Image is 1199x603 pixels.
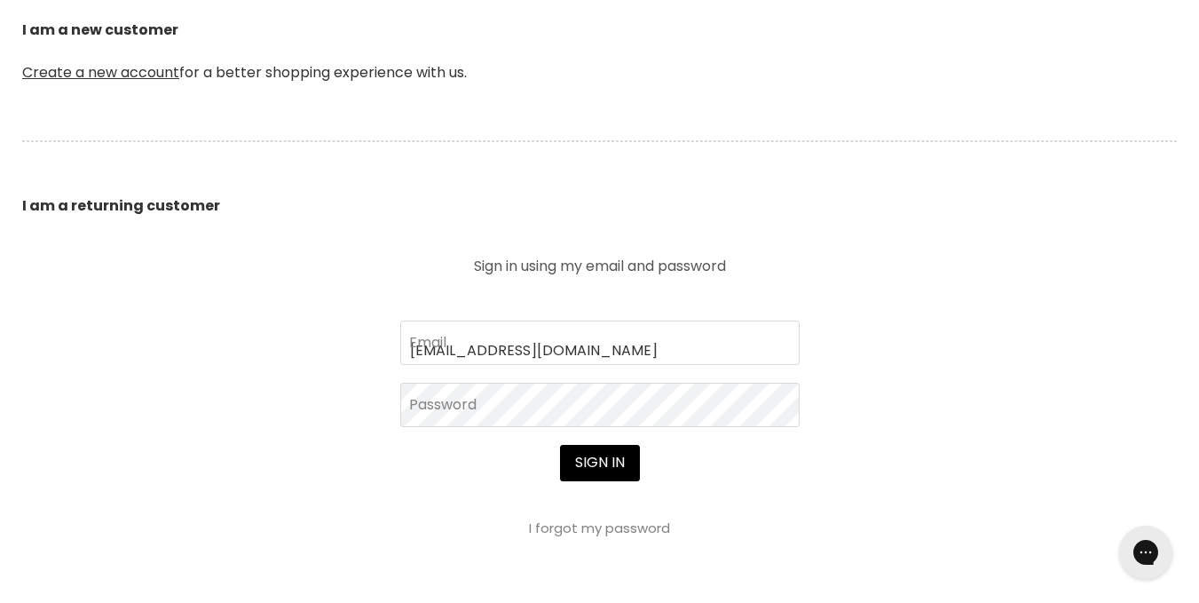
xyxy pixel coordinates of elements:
[22,62,179,83] a: Create a new account
[560,445,640,480] button: Sign in
[1110,520,1181,585] iframe: Gorgias live chat messenger
[400,259,800,274] p: Sign in using my email and password
[22,20,178,40] b: I am a new customer
[22,195,220,216] b: I am a returning customer
[529,519,670,537] a: I forgot my password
